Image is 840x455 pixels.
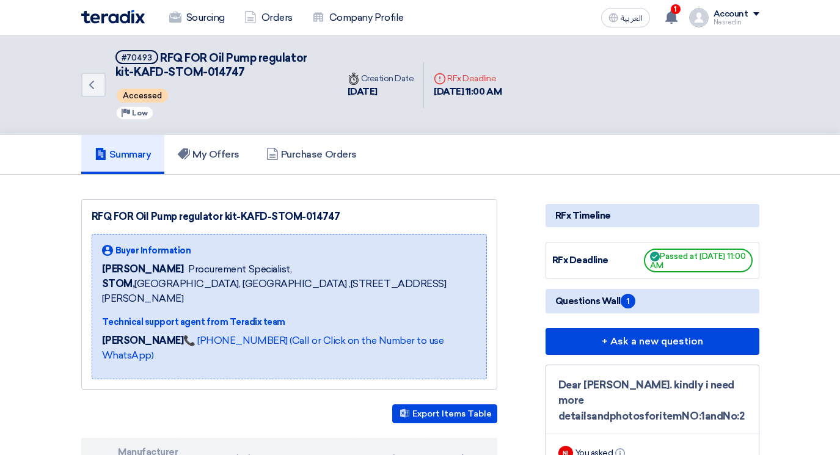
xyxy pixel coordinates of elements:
h5: RFQ FOR Oil Pump regulator kit-KAFD-STOM-014747 [115,50,323,80]
div: RFQ FOR Oil Pump regulator kit-KAFD-STOM-014747 [92,209,487,224]
a: Company Profile [302,4,414,31]
div: Nesredin [714,19,759,26]
div: Technical support agent from Teradix team [102,316,477,329]
span: 1 [671,4,681,14]
span: Buyer Information [115,244,191,257]
a: Orders [235,4,302,31]
div: Account [714,9,748,20]
div: #70493 [122,54,152,62]
div: RFx Timeline [546,204,759,227]
span: Low [132,109,148,117]
h5: My Offers [178,148,239,161]
span: Procurement Specialist, [188,262,291,277]
img: profile_test.png [689,8,709,27]
div: Creation Date [348,72,414,85]
b: STOM, [102,278,135,289]
button: Export Items Table [392,404,497,423]
button: العربية [601,8,650,27]
div: RFx Deadline [434,72,502,85]
a: 📞 [PHONE_NUMBER] (Call or Click on the Number to use WhatsApp) [102,335,444,361]
h5: Purchase Orders [266,148,357,161]
a: Summary [81,135,165,174]
span: [PERSON_NAME] [102,262,184,277]
span: Questions Wall [555,294,635,308]
span: [GEOGRAPHIC_DATA], [GEOGRAPHIC_DATA] ,[STREET_ADDRESS][PERSON_NAME] [102,277,477,306]
span: 1 [621,294,635,308]
a: Sourcing [159,4,235,31]
span: العربية [621,14,643,23]
div: [DATE] [348,85,414,99]
div: [DATE] 11:00 AM [434,85,502,99]
strong: [PERSON_NAME] [102,335,184,346]
div: Dear [PERSON_NAME]. kindly i need more detailsandphotosforitemNO:1andNo:2 [558,377,747,424]
div: RFx Deadline [552,253,644,268]
span: Passed at [DATE] 11:00 AM [644,249,753,272]
button: + Ask a new question [546,328,759,355]
h5: Summary [95,148,152,161]
a: Purchase Orders [253,135,370,174]
span: Accessed [117,89,168,103]
span: RFQ FOR Oil Pump regulator kit-KAFD-STOM-014747 [115,51,307,79]
a: My Offers [164,135,253,174]
img: Teradix logo [81,10,145,24]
